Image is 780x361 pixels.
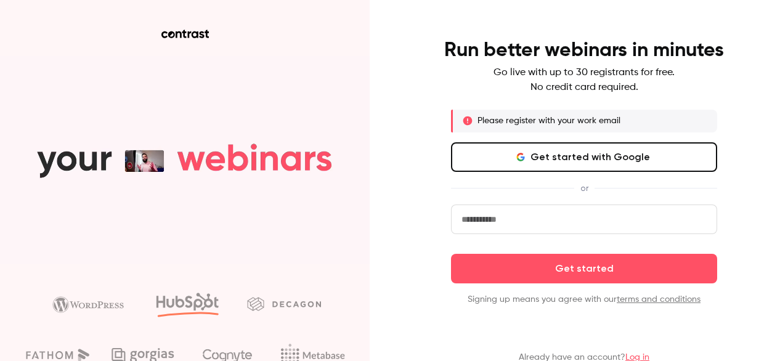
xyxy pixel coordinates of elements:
img: decagon [247,297,321,310]
p: Go live with up to 30 registrants for free. No credit card required. [494,65,675,95]
button: Get started [451,254,717,283]
p: Signing up means you agree with our [451,293,717,306]
button: Get started with Google [451,142,717,172]
h4: Run better webinars in minutes [444,38,724,63]
span: or [574,182,595,195]
p: Please register with your work email [477,115,620,127]
a: terms and conditions [617,295,701,304]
